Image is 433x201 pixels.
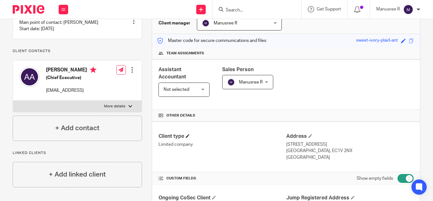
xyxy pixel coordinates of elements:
[158,133,286,140] h4: Client type
[49,170,106,179] h4: + Add linked client
[46,75,96,81] h5: (Chief Executive)
[286,133,414,140] h4: Address
[90,67,96,73] i: Primary
[157,37,266,44] p: Master code for secure communications and files
[222,67,254,72] span: Sales Person
[13,151,142,156] p: Linked clients
[286,141,414,148] p: [STREET_ADDRESS]
[227,78,235,86] img: svg%3E
[46,87,96,94] p: [EMAIL_ADDRESS]
[46,67,96,75] h4: [PERSON_NAME]
[158,176,286,181] h4: CUSTOM FIELDS
[356,37,398,44] div: sweet-ivory-plaid-ant
[158,67,186,79] span: Assistant Accountant
[357,175,393,182] label: Show empty fields
[225,8,282,13] input: Search
[19,67,40,87] img: svg%3E
[376,6,400,12] p: Manusree R
[158,141,286,148] p: Limited company
[403,4,413,15] img: svg%3E
[286,148,414,154] p: [GEOGRAPHIC_DATA], EC1V 2NX
[104,104,125,109] p: More details
[202,19,210,27] img: svg%3E
[158,20,191,26] h3: Client manager
[13,5,44,14] img: Pixie
[166,113,195,118] span: Other details
[286,154,414,161] p: [GEOGRAPHIC_DATA]
[317,7,341,11] span: Get Support
[55,123,100,133] h4: + Add contact
[239,80,263,84] span: Manusree R
[13,49,142,54] p: Client contacts
[214,21,237,25] span: Manusree R
[164,87,189,92] span: Not selected
[166,51,204,56] span: Team assignments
